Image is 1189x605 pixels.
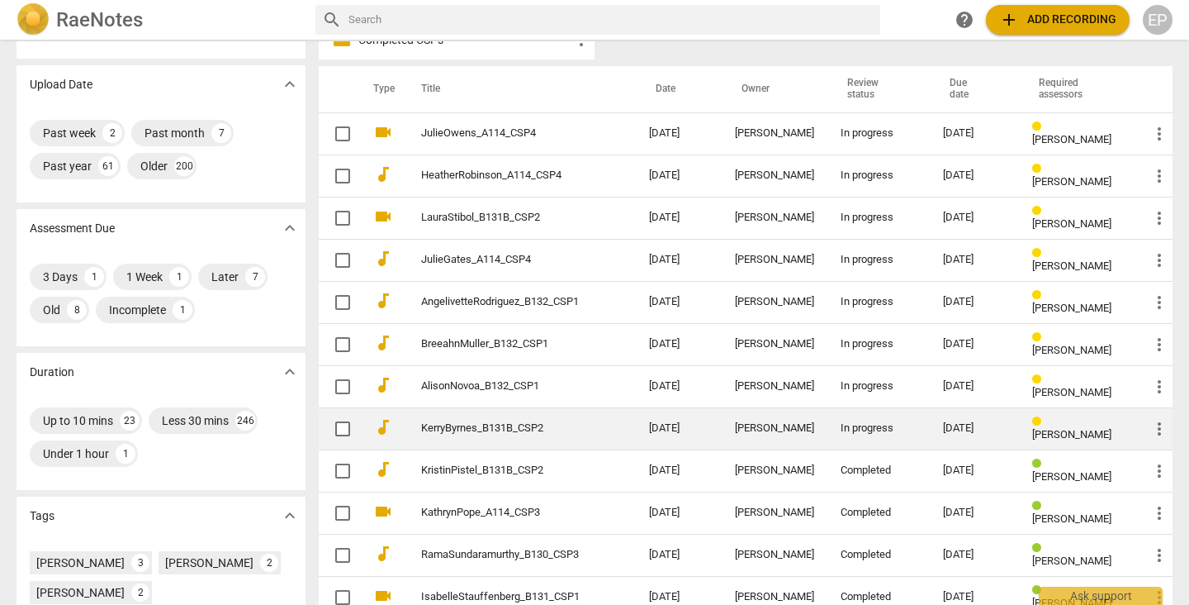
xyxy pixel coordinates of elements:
th: Due date [930,66,1018,112]
th: Required assessors [1019,66,1136,112]
div: [PERSON_NAME] [36,584,125,601]
td: [DATE] [636,492,722,534]
div: [PERSON_NAME] [735,422,814,435]
td: [DATE] [636,281,722,323]
span: Add recording [999,10,1116,30]
span: [PERSON_NAME] [1032,555,1111,567]
a: AlisonNovoa_B132_CSP1 [421,380,590,393]
span: expand_more [280,74,300,94]
a: LauraStibol_B131B_CSP2 [421,212,590,224]
th: Date [636,66,722,112]
div: 23 [120,411,140,431]
div: 61 [98,156,118,176]
button: Show more [277,503,302,528]
div: In progress [841,254,917,266]
span: Review status: in progress [1032,247,1048,260]
div: EP [1143,5,1172,35]
p: Tags [30,507,54,525]
td: [DATE] [636,323,722,365]
input: Search [348,7,874,33]
div: [PERSON_NAME] [735,464,814,477]
div: Old [43,302,60,318]
td: [DATE] [636,450,722,492]
td: [DATE] [636,407,722,450]
span: expand_more [280,506,300,526]
div: [DATE] [943,338,1005,350]
a: JulieGates_A114_CSP4 [421,254,590,266]
span: audiotrack [373,544,393,564]
button: Upload [986,5,1130,35]
div: 200 [174,156,194,176]
button: Show more [277,72,302,97]
div: Older [140,158,168,174]
p: Upload Date [30,76,92,93]
span: more_vert [1149,293,1169,312]
div: 2 [131,584,149,602]
a: LogoRaeNotes [17,3,302,36]
div: [PERSON_NAME] [735,254,814,266]
div: Completed [841,549,917,561]
span: [PERSON_NAME] [1032,386,1111,398]
th: Review status [827,66,930,112]
a: Help [950,5,979,35]
div: [DATE] [943,127,1005,140]
p: Duration [30,364,74,381]
a: KathrynPope_A114_CSP3 [421,507,590,519]
p: Assessment Due [30,220,115,237]
a: AngelivetteRodriguez_B132_CSP1 [421,296,590,308]
button: Show more [277,360,302,384]
div: Under 1 hour [43,445,109,462]
a: IsabelleStauffenberg_B131_CSP1 [421,591,590,603]
span: audiotrack [373,333,393,353]
span: add [999,10,1019,30]
div: Ask support [1039,587,1163,605]
span: [PERSON_NAME] [1032,133,1111,145]
span: videocam [373,502,393,522]
span: [PERSON_NAME] [1032,512,1111,525]
div: Completed [841,591,917,603]
span: more_vert [1149,461,1169,481]
div: In progress [841,127,917,140]
div: 7 [211,123,231,143]
div: [DATE] [943,591,1005,603]
a: BreeahnMuller_B132_CSP1 [421,338,590,350]
div: 1 Week [126,269,163,285]
div: [PERSON_NAME] [735,169,814,182]
span: audiotrack [373,249,393,269]
div: In progress [841,380,917,393]
div: [PERSON_NAME] [735,549,814,561]
span: [PERSON_NAME] [1032,175,1111,188]
span: more_vert [1149,545,1169,565]
div: Incomplete [109,302,166,318]
div: Completed [841,464,917,477]
div: 8 [67,300,87,320]
div: In progress [841,212,917,224]
span: Review status: completed [1032,584,1048,597]
td: [DATE] [636,239,722,281]
a: HeatherRobinson_A114_CSP4 [421,169,590,182]
div: 1 [173,300,192,320]
span: Review status: in progress [1032,416,1048,428]
div: Past week [43,125,96,141]
span: audiotrack [373,460,393,479]
span: more_vert [1149,419,1169,439]
div: In progress [841,422,917,435]
span: more_vert [1149,503,1169,523]
img: Logo [17,3,50,36]
div: In progress [841,169,917,182]
th: Owner [722,66,827,112]
span: more_vert [1149,250,1169,270]
div: [PERSON_NAME] [735,591,814,603]
span: videocam [373,207,393,226]
div: [PERSON_NAME] [735,380,814,393]
div: [DATE] [943,296,1005,308]
span: more_vert [1149,335,1169,355]
a: KristinPistel_B131B_CSP2 [421,464,590,477]
div: 2 [102,123,122,143]
h2: RaeNotes [56,8,143,31]
div: [DATE] [943,380,1005,393]
a: RamaSundaramurthy_B130_CSP3 [421,549,590,561]
div: Later [211,269,239,285]
span: more_vert [1149,208,1169,228]
span: [PERSON_NAME] [1032,344,1111,356]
